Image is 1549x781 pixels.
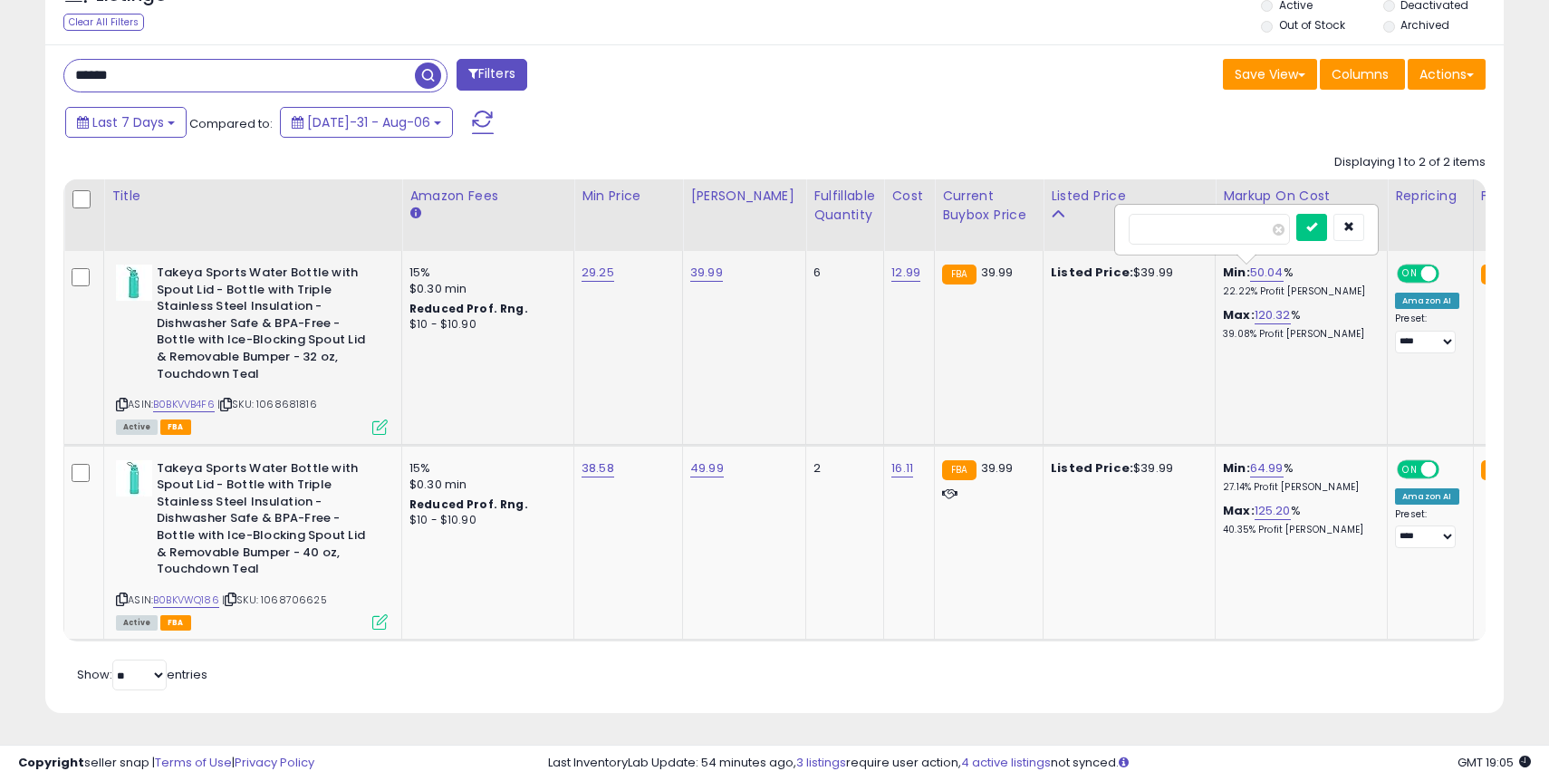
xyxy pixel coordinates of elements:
[409,513,560,528] div: $10 - $10.90
[409,497,528,512] b: Reduced Prof. Rng.
[189,115,273,132] span: Compared to:
[1395,488,1458,505] div: Amazon AI
[18,755,314,772] div: seller snap | |
[409,317,560,333] div: $10 - $10.90
[1250,264,1284,282] a: 50.04
[1458,754,1531,771] span: 2025-08-14 19:05 GMT
[409,187,566,206] div: Amazon Fees
[942,460,976,480] small: FBA
[457,59,527,91] button: Filters
[1223,459,1250,477] b: Min:
[1408,59,1486,90] button: Actions
[116,265,388,433] div: ASIN:
[157,265,377,387] b: Takeya Sports Water Bottle with Spout Lid - Bottle with Triple Stainless Steel Insulation - Dishw...
[961,754,1051,771] a: 4 active listings
[1395,313,1458,353] div: Preset:
[160,419,191,435] span: FBA
[409,206,420,222] small: Amazon Fees.
[813,460,870,477] div: 2
[409,301,528,316] b: Reduced Prof. Rng.
[111,187,394,206] div: Title
[1223,59,1317,90] button: Save View
[813,265,870,281] div: 6
[1051,460,1201,477] div: $39.99
[1223,187,1380,206] div: Markup on Cost
[1223,460,1373,494] div: %
[155,754,232,771] a: Terms of Use
[942,265,976,284] small: FBA
[1223,264,1250,281] b: Min:
[1223,285,1373,298] p: 22.22% Profit [PERSON_NAME]
[582,264,614,282] a: 29.25
[1223,502,1255,519] b: Max:
[160,615,191,631] span: FBA
[891,459,913,477] a: 16.11
[116,419,158,435] span: All listings currently available for purchase on Amazon
[1395,293,1458,309] div: Amazon AI
[409,477,560,493] div: $0.30 min
[1250,459,1284,477] a: 64.99
[1332,65,1389,83] span: Columns
[307,113,430,131] span: [DATE]-31 - Aug-06
[1437,461,1466,477] span: OFF
[582,459,614,477] a: 38.58
[153,397,215,412] a: B0BKVVB4F6
[1255,502,1291,520] a: 125.20
[116,265,152,301] img: 21NewRRc+jL._SL40_.jpg
[1051,459,1133,477] b: Listed Price:
[1395,508,1458,549] div: Preset:
[942,187,1035,225] div: Current Buybox Price
[92,113,164,131] span: Last 7 Days
[1481,265,1515,284] small: FBA
[409,265,560,281] div: 15%
[18,754,84,771] strong: Copyright
[1400,17,1449,33] label: Archived
[891,187,927,206] div: Cost
[222,593,327,607] span: | SKU: 1068706625
[981,264,1014,281] span: 39.99
[217,397,317,411] span: | SKU: 1068681816
[1223,524,1373,536] p: 40.35% Profit [PERSON_NAME]
[548,755,1532,772] div: Last InventoryLab Update: 54 minutes ago, require user action, not synced.
[1279,17,1345,33] label: Out of Stock
[235,754,314,771] a: Privacy Policy
[690,187,798,206] div: [PERSON_NAME]
[1216,179,1388,251] th: The percentage added to the cost of goods (COGS) that forms the calculator for Min & Max prices.
[1223,328,1373,341] p: 39.08% Profit [PERSON_NAME]
[157,460,377,583] b: Takeya Sports Water Bottle with Spout Lid - Bottle with Triple Stainless Steel Insulation - Dishw...
[582,187,675,206] div: Min Price
[63,14,144,31] div: Clear All Filters
[1223,265,1373,298] div: %
[1255,306,1291,324] a: 120.32
[1051,265,1201,281] div: $39.99
[1395,187,1465,206] div: Repricing
[116,615,158,631] span: All listings currently available for purchase on Amazon
[116,460,388,629] div: ASIN:
[65,107,187,138] button: Last 7 Days
[796,754,846,771] a: 3 listings
[1223,503,1373,536] div: %
[1051,264,1133,281] b: Listed Price:
[1223,306,1255,323] b: Max:
[690,264,723,282] a: 39.99
[981,459,1014,477] span: 39.99
[409,460,560,477] div: 15%
[1399,461,1421,477] span: ON
[1334,154,1486,171] div: Displaying 1 to 2 of 2 items
[153,593,219,608] a: B0BKVWQ186
[813,187,876,225] div: Fulfillable Quantity
[280,107,453,138] button: [DATE]-31 - Aug-06
[409,281,560,297] div: $0.30 min
[1399,266,1421,282] span: ON
[1051,187,1207,206] div: Listed Price
[77,666,207,683] span: Show: entries
[891,264,920,282] a: 12.99
[1320,59,1405,90] button: Columns
[1223,307,1373,341] div: %
[1481,460,1515,480] small: FBA
[116,460,152,497] img: 2179KwstLFL._SL40_.jpg
[1437,266,1466,282] span: OFF
[1223,481,1373,494] p: 27.14% Profit [PERSON_NAME]
[690,459,724,477] a: 49.99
